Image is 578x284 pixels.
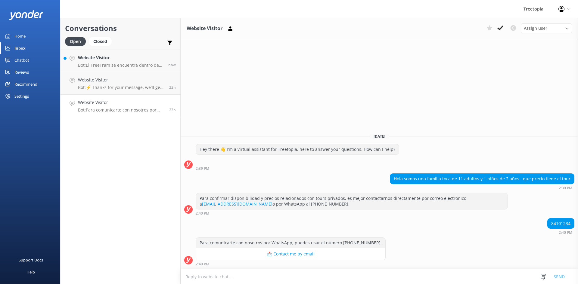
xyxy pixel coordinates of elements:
p: Bot: Para comunicarte con nosotros por WhatsApp, puedes usar el número [PHONE_NUMBER]. [78,107,165,113]
strong: 2:39 PM [559,186,572,190]
span: Oct 02 2025 02:40pm (UTC -06:00) America/Mexico_City [169,107,176,112]
span: Oct 02 2025 04:10pm (UTC -06:00) America/Mexico_City [169,85,176,90]
h4: Website Visitor [78,99,165,106]
button: 📩 Contact me by email [196,248,385,260]
div: Oct 02 2025 02:40pm (UTC -06:00) America/Mexico_City [196,262,386,266]
a: Website VisitorBot:El TreeTram se encuentra dentro de [GEOGRAPHIC_DATA] y puedes disfrutarlo como... [61,50,180,72]
div: Hey there 👋 I'm a virtual assistant for Treetopia, here to answer your questions. How can I help? [196,144,399,154]
a: [EMAIL_ADDRESS][DOMAIN_NAME] [202,201,272,207]
a: Closed [89,38,115,44]
span: Assign user [524,25,547,32]
p: Bot: ⚡ Thanks for your message, we'll get back to you as soon as we can. You're also welcome to k... [78,85,165,90]
h2: Conversations [65,23,176,34]
div: Help [26,266,35,278]
h3: Website Visitor [187,25,222,32]
a: Open [65,38,89,44]
strong: 2:39 PM [196,167,209,170]
div: Assign User [521,23,572,33]
div: Home [14,30,26,42]
div: Oct 02 2025 02:39pm (UTC -06:00) America/Mexico_City [196,166,399,170]
div: Settings [14,90,29,102]
a: Website VisitorBot:Para comunicarte con nosotros por WhatsApp, puedes usar el número [PHONE_NUMBE... [61,95,180,117]
span: Oct 03 2025 02:18pm (UTC -06:00) America/Mexico_City [168,62,176,67]
strong: 2:40 PM [196,262,209,266]
div: Recommend [14,78,37,90]
div: Closed [89,37,112,46]
strong: 2:40 PM [196,212,209,215]
strong: 2:40 PM [559,231,572,234]
div: Reviews [14,66,29,78]
div: Para confirmar disponibilidad y precios relacionados con tours privados, es mejor contactarnos di... [196,193,508,209]
div: Chatbot [14,54,29,66]
div: Open [65,37,86,46]
p: Bot: El TreeTram se encuentra dentro de [GEOGRAPHIC_DATA] y puedes disfrutarlo como parte de la e... [78,63,164,68]
img: yonder-white-logo.png [9,10,44,20]
div: 84101234 [548,218,574,229]
div: Hola somos una familia toca de 11 adultos y 1 niños de 2 años.. que precio tiene el tour [390,174,574,184]
div: Support Docs [19,254,43,266]
div: Para comunicarte con nosotros por WhatsApp, puedes usar el número [PHONE_NUMBER]. [196,238,385,248]
h4: Website Visitor [78,77,165,83]
a: Website VisitorBot:⚡ Thanks for your message, we'll get back to you as soon as we can. You're als... [61,72,180,95]
h4: Website Visitor [78,54,164,61]
div: Inbox [14,42,26,54]
span: [DATE] [370,134,389,139]
div: Oct 02 2025 02:40pm (UTC -06:00) America/Mexico_City [196,211,508,215]
div: Oct 02 2025 02:40pm (UTC -06:00) America/Mexico_City [547,230,574,234]
div: Oct 02 2025 02:39pm (UTC -06:00) America/Mexico_City [390,186,574,190]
